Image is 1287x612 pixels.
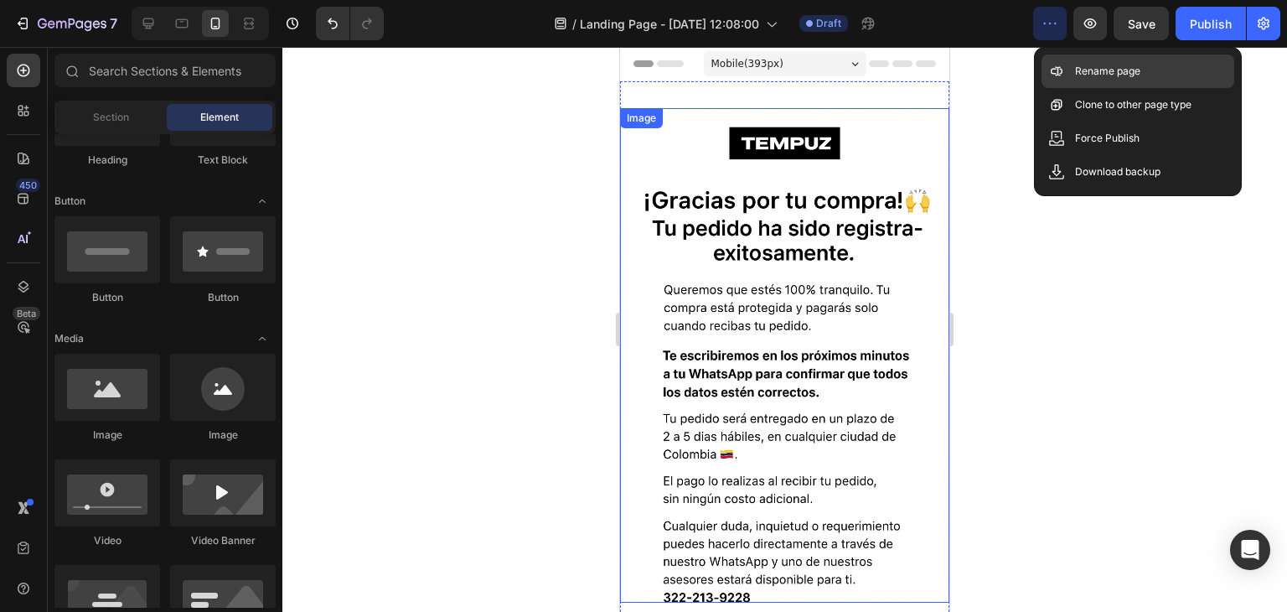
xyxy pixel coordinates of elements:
[13,307,40,320] div: Beta
[54,54,276,87] input: Search Sections & Elements
[816,16,841,31] span: Draft
[1075,96,1191,113] p: Clone to other page type
[580,15,759,33] span: Landing Page - [DATE] 12:08:00
[170,290,276,305] div: Button
[16,179,40,192] div: 450
[54,428,160,443] div: Image
[54,533,160,548] div: Video
[249,188,276,215] span: Toggle open
[1075,130,1140,147] p: Force Publish
[1230,530,1270,570] div: Open Intercom Messenger
[1176,7,1246,40] button: Publish
[170,428,276,443] div: Image
[54,194,85,209] span: Button
[1128,17,1155,31] span: Save
[316,7,384,40] div: Undo/Redo
[200,110,239,125] span: Element
[110,13,117,34] p: 7
[93,110,129,125] span: Section
[170,153,276,168] div: Text Block
[170,533,276,548] div: Video Banner
[1190,15,1232,33] div: Publish
[620,47,949,612] iframe: Design area
[54,331,84,346] span: Media
[1075,163,1160,180] p: Download backup
[572,15,576,33] span: /
[7,7,125,40] button: 7
[54,153,160,168] div: Heading
[249,325,276,352] span: Toggle open
[1075,63,1140,80] p: Rename page
[54,290,160,305] div: Button
[1114,7,1169,40] button: Save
